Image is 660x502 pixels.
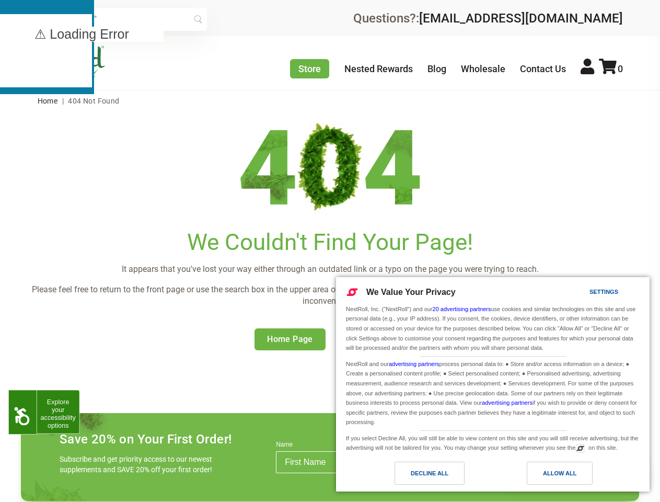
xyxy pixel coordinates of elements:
[68,97,119,105] span: 404 Not Found
[419,11,623,26] a: [EMAIL_ADDRESS][DOMAIN_NAME]
[344,431,642,454] div: If you select Decline All, you will still be able to view content on this site and you will still...
[520,63,566,74] a: Contact Us
[344,303,642,354] div: NextRoll, Inc. ("NextRoll") and our use cookies and similar technologies on this site and use per...
[60,97,66,105] span: |
[433,306,491,312] a: 20 advertising partners
[60,454,216,475] p: Subscribe and get priority access to our newest supplements and SAVE 20% off your first order!
[589,286,618,298] div: Settings
[21,264,639,275] p: It appears that you've lost your way either through an outdated link or a typo on the page you we...
[461,63,505,74] a: Wholesale
[344,63,413,74] a: Nested Rewards
[38,8,207,31] input: Try "Sleeping"
[342,462,493,490] a: Decline All
[493,462,643,490] a: Allow All
[38,90,623,111] nav: breadcrumbs
[240,120,420,218] img: 404.png
[599,63,623,74] a: 0
[32,8,135,24] span: The Nested Loyalty Program
[290,59,329,78] a: Store
[344,357,642,428] div: NextRoll and our process personal data to: ● Store and/or access information on a device; ● Creat...
[276,441,390,451] label: Name
[482,400,532,406] a: advertising partners
[60,432,232,447] h4: Save 20% on Your First Order!
[276,451,390,473] input: First Name
[543,467,576,479] div: Allow All
[254,328,326,350] a: Home Page
[21,229,639,256] h1: We Couldn't Find Your Page!
[21,284,639,307] p: Please feel free to return to the front page or use the search box in the upper area of the page ...
[571,283,596,303] a: Settings
[411,467,448,479] div: Decline All
[389,361,439,367] a: advertising partners
[427,63,446,74] a: Blog
[353,12,623,25] div: Questions?:
[38,97,58,105] a: Home
[618,63,623,74] span: 0
[366,288,456,296] span: We Value Your Privacy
